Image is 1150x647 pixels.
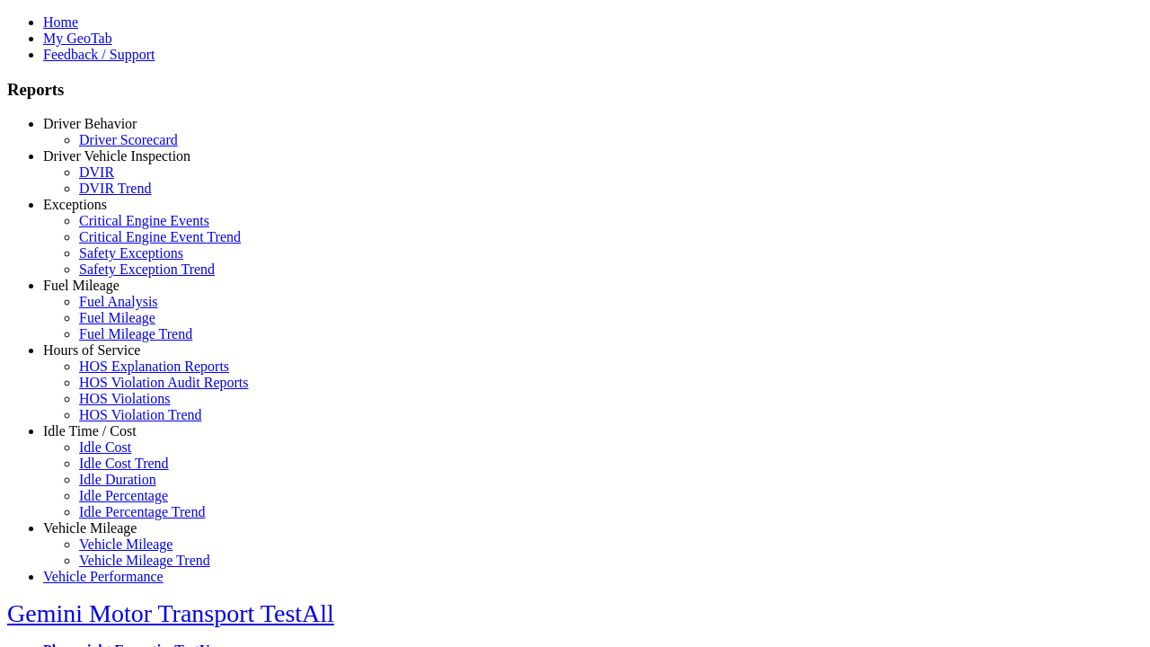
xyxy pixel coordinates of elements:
[43,116,137,131] a: Driver Behavior
[43,31,112,46] a: My GeoTab
[79,132,178,147] a: Driver Scorecard
[43,14,78,30] a: Home
[79,536,172,552] a: Vehicle Mileage
[79,310,155,325] a: Fuel Mileage
[43,47,155,62] a: Feedback / Support
[79,488,168,503] a: Idle Percentage
[79,181,151,196] a: DVIR Trend
[79,164,114,180] a: DVIR
[7,599,334,627] a: Gemini Motor Transport TestAll
[79,391,170,406] a: HOS Violations
[79,375,249,390] a: HOS Violation Audit Reports
[79,213,209,228] a: Critical Engine Events
[79,245,183,261] a: Safety Exceptions
[79,553,210,568] a: Vehicle Mileage Trend
[79,326,192,341] a: Fuel Mileage Trend
[79,407,202,422] a: HOS Violation Trend
[7,80,1143,100] h3: Reports
[43,342,140,358] a: Hours of Service
[43,569,164,584] a: Vehicle Performance
[79,229,241,244] a: Critical Engine Event Trend
[43,148,190,164] a: Driver Vehicle Inspection
[79,456,169,471] a: Idle Cost Trend
[79,439,131,455] a: Idle Cost
[79,472,156,487] a: Idle Duration
[79,359,229,374] a: HOS Explanation Reports
[43,423,137,439] a: Idle Time / Cost
[43,278,119,293] a: Fuel Mileage
[43,520,137,536] a: Vehicle Mileage
[79,504,205,519] a: Idle Percentage Trend
[79,294,158,309] a: Fuel Analysis
[79,261,215,277] a: Safety Exception Trend
[43,197,107,212] a: Exceptions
